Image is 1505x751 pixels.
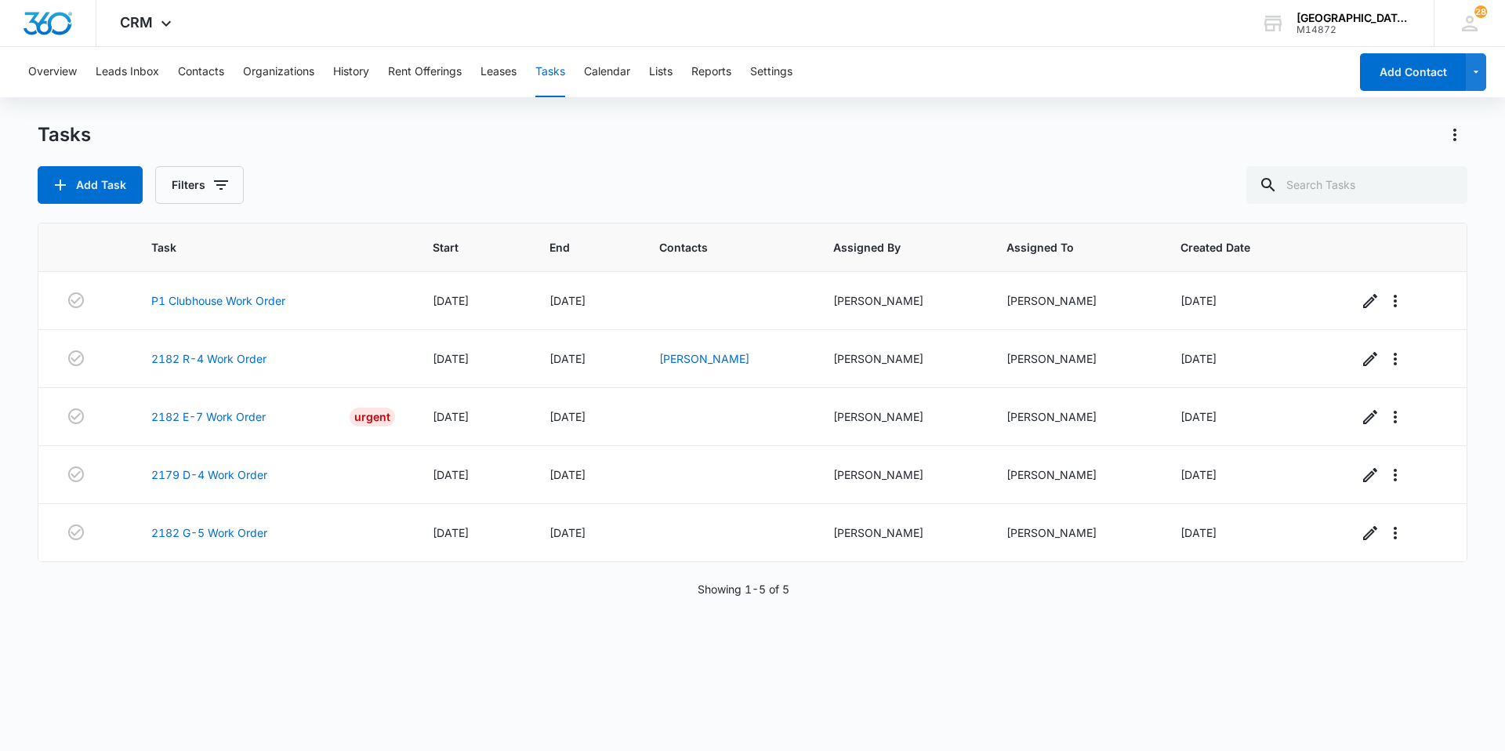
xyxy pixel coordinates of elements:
a: 2182 E-7 Work Order [151,408,266,425]
span: [DATE] [1180,352,1217,365]
div: Urgent [350,408,395,426]
button: Add Contact [1360,53,1466,91]
div: [PERSON_NAME] [1006,408,1143,425]
button: Settings [750,47,792,97]
span: [DATE] [549,294,586,307]
button: Leads Inbox [96,47,159,97]
div: [PERSON_NAME] [833,350,970,367]
button: Calendar [584,47,630,97]
button: Organizations [243,47,314,97]
button: Tasks [535,47,565,97]
span: [DATE] [433,468,469,481]
button: Rent Offerings [388,47,462,97]
span: [DATE] [549,410,586,423]
a: 2182 R-4 Work Order [151,350,267,367]
div: [PERSON_NAME] [833,408,970,425]
span: [DATE] [433,352,469,365]
div: account id [1296,24,1411,35]
span: [DATE] [1180,526,1217,539]
span: [DATE] [433,410,469,423]
button: Reports [691,47,731,97]
a: P1 Clubhouse Work Order [151,292,285,309]
a: [PERSON_NAME] [659,352,749,365]
span: 28 [1474,5,1487,18]
div: [PERSON_NAME] [833,524,970,541]
span: [DATE] [433,526,469,539]
a: 2182 G-5 Work Order [151,524,267,541]
div: [PERSON_NAME] [1006,466,1143,483]
div: notifications count [1474,5,1487,18]
span: CRM [120,14,153,31]
div: [PERSON_NAME] [1006,292,1143,309]
span: [DATE] [549,526,586,539]
span: Start [433,239,490,256]
div: account name [1296,12,1411,24]
div: [PERSON_NAME] [833,466,970,483]
span: Assigned By [833,239,947,256]
button: History [333,47,369,97]
button: Leases [481,47,517,97]
span: [DATE] [1180,294,1217,307]
span: Assigned To [1006,239,1120,256]
span: Task [151,239,372,256]
a: 2179 D-4 Work Order [151,466,267,483]
span: Contacts [659,239,773,256]
h1: Tasks [38,123,91,147]
span: [DATE] [549,468,586,481]
span: End [549,239,599,256]
p: Showing 1-5 of 5 [698,581,789,597]
span: [DATE] [549,352,586,365]
div: [PERSON_NAME] [1006,524,1143,541]
button: Overview [28,47,77,97]
button: Lists [649,47,673,97]
div: [PERSON_NAME] [833,292,970,309]
button: Contacts [178,47,224,97]
span: [DATE] [433,294,469,307]
button: Add Task [38,166,143,204]
span: Created Date [1180,239,1297,256]
input: Search Tasks [1246,166,1467,204]
div: [PERSON_NAME] [1006,350,1143,367]
span: [DATE] [1180,410,1217,423]
span: [DATE] [1180,468,1217,481]
button: Filters [155,166,244,204]
button: Actions [1442,122,1467,147]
